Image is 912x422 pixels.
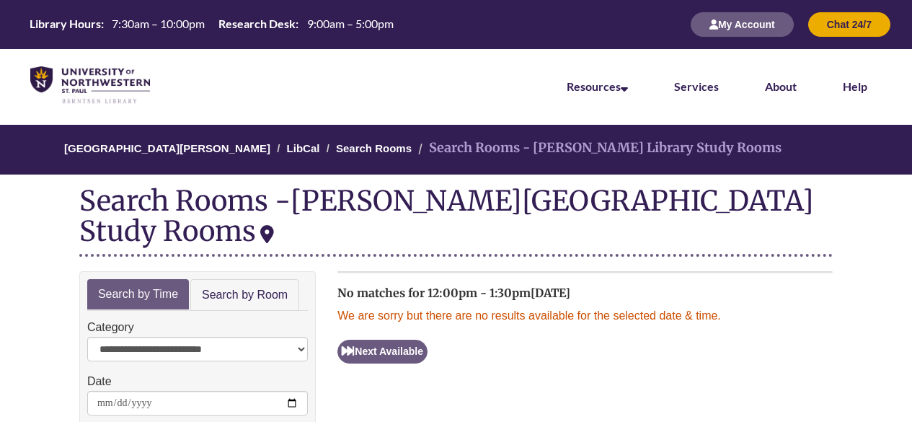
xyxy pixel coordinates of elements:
a: Search by Time [87,279,189,310]
span: 7:30am – 10:00pm [112,17,205,30]
label: Category [87,318,134,337]
li: Search Rooms - [PERSON_NAME] Library Study Rooms [415,138,782,159]
h2: No matches for 12:00pm - 1:30pm[DATE] [337,287,833,300]
table: Hours Today [24,16,399,32]
a: Help [843,79,867,93]
a: About [765,79,797,93]
label: Date [87,372,112,391]
a: My Account [691,18,794,30]
a: [GEOGRAPHIC_DATA][PERSON_NAME] [64,142,270,154]
button: My Account [691,12,794,37]
th: Research Desk: [213,16,301,32]
div: [PERSON_NAME][GEOGRAPHIC_DATA] Study Rooms [79,183,814,248]
th: Library Hours: [24,16,106,32]
nav: Breadcrumb [79,125,833,175]
a: Hours Today [24,16,399,33]
a: Resources [567,79,628,93]
a: Services [674,79,719,93]
a: LibCal [287,142,320,154]
p: We are sorry but there are no results available for the selected date & time. [337,307,833,325]
a: Search Rooms [336,142,412,154]
a: Search by Room [190,279,299,312]
button: Next Available [337,340,428,364]
img: UNWSP Library Logo [30,66,150,105]
div: Search Rooms - [79,185,833,256]
button: Chat 24/7 [808,12,890,37]
a: Chat 24/7 [808,18,890,30]
span: 9:00am – 5:00pm [307,17,394,30]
